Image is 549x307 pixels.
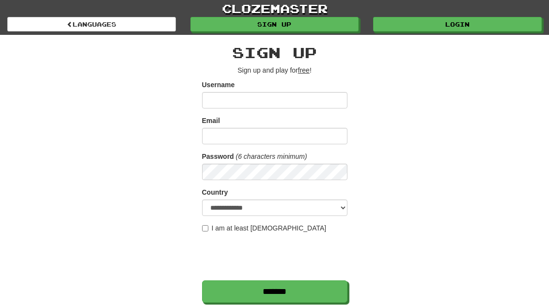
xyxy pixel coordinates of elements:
[236,153,307,160] em: (6 characters minimum)
[202,80,235,90] label: Username
[202,187,228,197] label: Country
[202,225,208,231] input: I am at least [DEMOGRAPHIC_DATA]
[202,152,234,161] label: Password
[202,116,220,125] label: Email
[7,17,176,31] a: Languages
[190,17,359,31] a: Sign up
[202,238,349,276] iframe: reCAPTCHA
[202,223,327,233] label: I am at least [DEMOGRAPHIC_DATA]
[373,17,542,31] a: Login
[298,66,310,74] u: free
[202,45,347,61] h2: Sign up
[202,65,347,75] p: Sign up and play for !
